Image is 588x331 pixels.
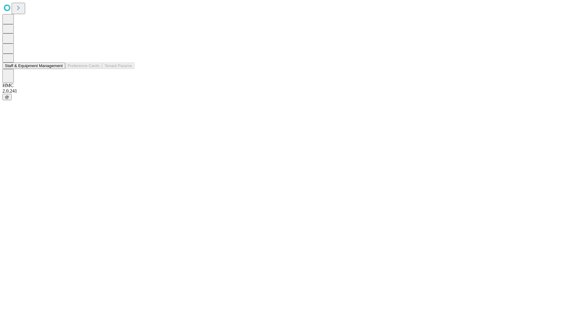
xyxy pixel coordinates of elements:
[2,88,586,94] div: 2.0.241
[65,63,102,69] button: Preference Cards
[102,63,134,69] button: Tenant Params
[2,94,12,100] button: @
[2,83,586,88] div: HMC
[2,63,65,69] button: Staff & Equipment Management
[5,95,9,99] span: @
